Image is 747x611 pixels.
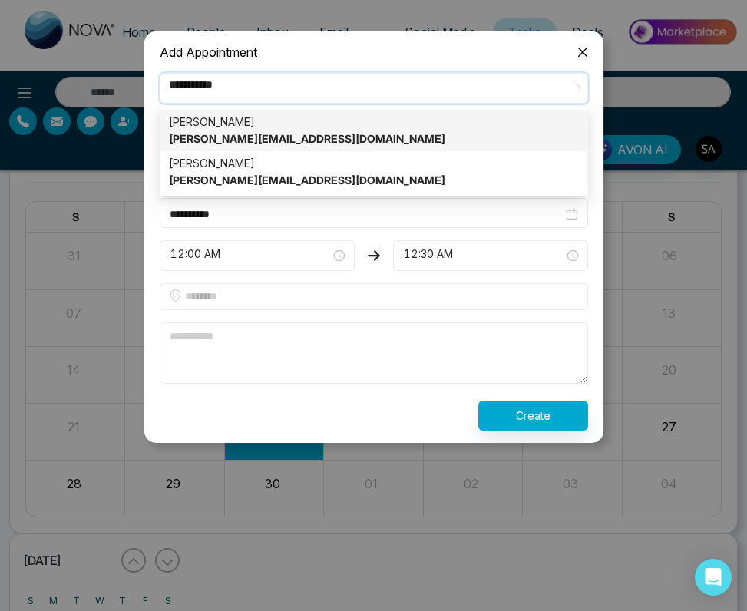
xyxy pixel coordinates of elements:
span: loading [569,83,580,94]
div: Add Appointment [160,44,588,61]
div: [PERSON_NAME] [169,155,579,189]
div: [PERSON_NAME] [169,114,579,147]
button: Create [478,401,588,431]
span: 12:30 AM [404,243,577,269]
span: close [577,46,589,58]
span: 12:00 AM [170,243,344,269]
button: Close [562,31,603,73]
strong: [PERSON_NAME][EMAIL_ADDRESS][DOMAIN_NAME] [169,132,445,145]
div: Open Intercom Messenger [695,559,732,596]
strong: [PERSON_NAME][EMAIL_ADDRESS][DOMAIN_NAME] [169,173,445,187]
